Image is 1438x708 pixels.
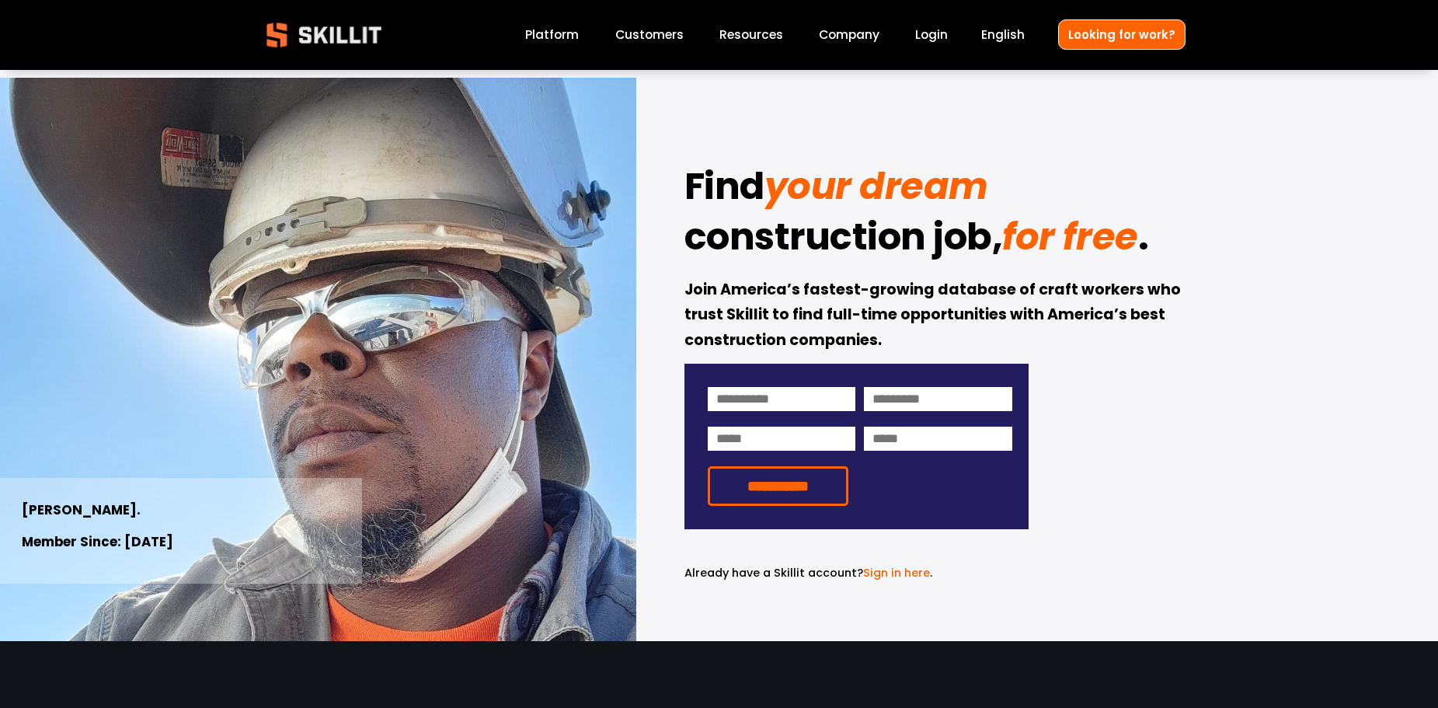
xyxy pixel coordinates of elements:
[863,565,930,581] a: Sign in here
[1138,208,1149,272] strong: .
[915,25,948,46] a: Login
[719,25,783,46] a: folder dropdown
[764,160,988,212] em: your dream
[1058,19,1186,50] a: Looking for work?
[684,278,1184,354] strong: Join America’s fastest-growing database of craft workers who trust Skillit to find full-time oppo...
[684,565,863,581] span: Already have a Skillit account?
[253,12,395,58] img: Skillit
[719,26,783,44] span: Resources
[22,500,141,522] strong: [PERSON_NAME].
[684,158,764,221] strong: Find
[22,532,173,554] strong: Member Since: [DATE]
[684,564,1029,582] p: .
[1002,211,1137,263] em: for free
[819,25,879,46] a: Company
[981,25,1025,46] div: language picker
[525,25,579,46] a: Platform
[981,26,1025,44] span: English
[615,25,684,46] a: Customers
[684,208,1003,272] strong: construction job,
